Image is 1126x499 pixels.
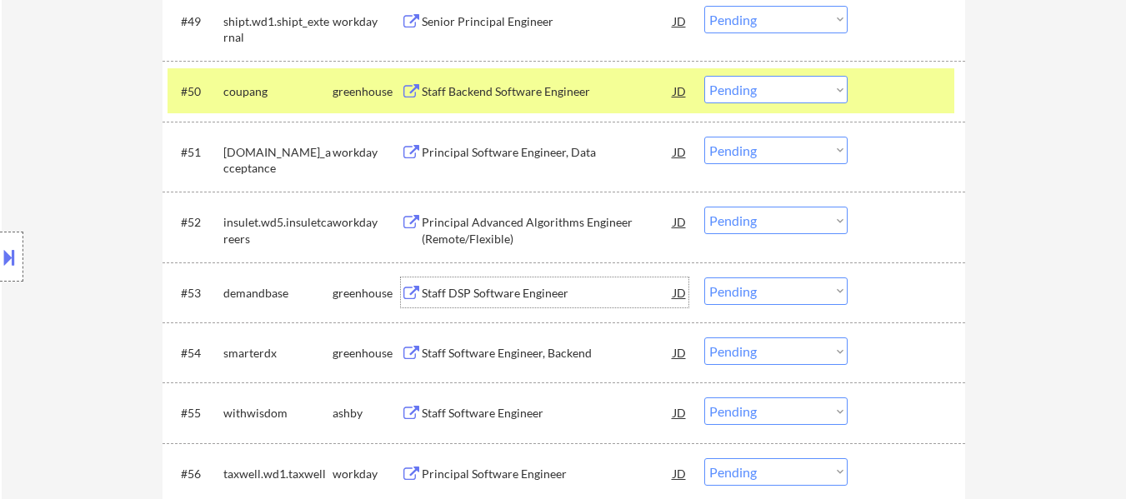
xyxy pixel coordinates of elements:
[223,466,333,482] div: taxwell.wd1.taxwell
[223,13,333,46] div: shipt.wd1.shipt_external
[181,405,210,422] div: #55
[333,83,401,100] div: greenhouse
[181,466,210,482] div: #56
[672,76,688,106] div: JD
[333,13,401,30] div: workday
[333,466,401,482] div: workday
[333,345,401,362] div: greenhouse
[672,397,688,427] div: JD
[422,144,673,161] div: Principal Software Engineer, Data
[672,137,688,167] div: JD
[422,285,673,302] div: Staff DSP Software Engineer
[422,345,673,362] div: Staff Software Engineer, Backend
[333,214,401,231] div: workday
[422,405,673,422] div: Staff Software Engineer
[672,207,688,237] div: JD
[672,6,688,36] div: JD
[223,83,333,100] div: coupang
[422,83,673,100] div: Staff Backend Software Engineer
[333,144,401,161] div: workday
[422,13,673,30] div: Senior Principal Engineer
[333,285,401,302] div: greenhouse
[672,458,688,488] div: JD
[223,405,333,422] div: withwisdom
[181,13,210,30] div: #49
[422,214,673,247] div: Principal Advanced Algorithms Engineer (Remote/Flexible)
[181,83,210,100] div: #50
[422,466,673,482] div: Principal Software Engineer
[333,405,401,422] div: ashby
[672,277,688,307] div: JD
[672,337,688,367] div: JD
